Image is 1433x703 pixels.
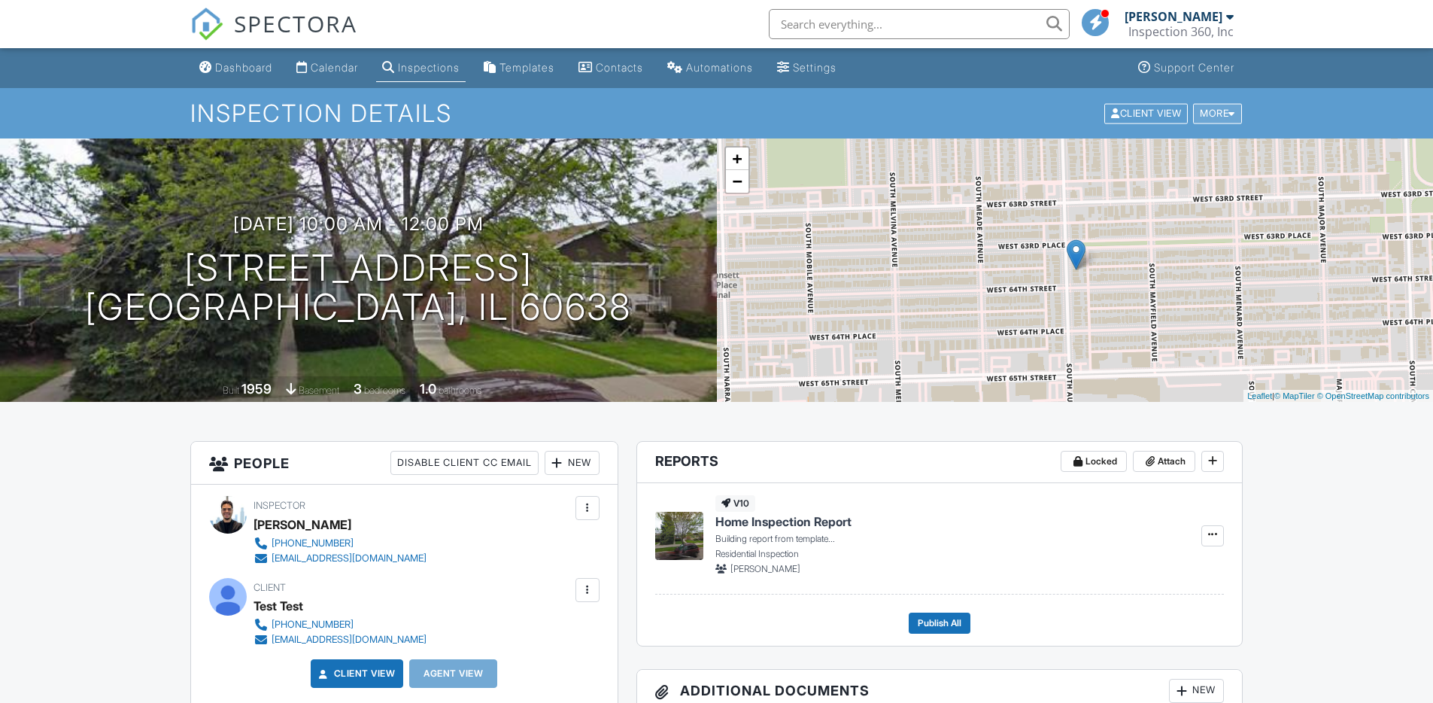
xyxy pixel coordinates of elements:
[1193,103,1242,123] div: More
[686,61,753,74] div: Automations
[234,8,357,39] span: SPECTORA
[190,100,1243,126] h1: Inspection Details
[190,20,357,52] a: SPECTORA
[499,61,554,74] div: Templates
[793,61,836,74] div: Settings
[420,381,436,397] div: 1.0
[1243,390,1433,403] div: |
[254,595,303,617] div: Test Test
[254,582,286,593] span: Client
[726,170,748,193] a: Zoom out
[233,214,484,234] h3: [DATE] 10:00 am - 12:00 pm
[223,385,239,396] span: Built
[726,148,748,170] a: Zoom in
[272,634,427,646] div: [EMAIL_ADDRESS][DOMAIN_NAME]
[596,61,643,74] div: Contacts
[478,54,560,82] a: Templates
[241,381,272,397] div: 1959
[272,552,427,565] div: [EMAIL_ADDRESS][DOMAIN_NAME]
[190,8,223,41] img: The Best Home Inspection Software - Spectora
[254,632,427,647] a: [EMAIL_ADDRESS][DOMAIN_NAME]
[290,54,364,82] a: Calendar
[1169,679,1224,703] div: New
[254,551,427,566] a: [EMAIL_ADDRESS][DOMAIN_NAME]
[1103,107,1192,118] a: Client View
[769,9,1070,39] input: Search everything...
[1132,54,1240,82] a: Support Center
[661,54,759,82] a: Automations (Basic)
[85,248,631,328] h1: [STREET_ADDRESS] [GEOGRAPHIC_DATA], IL 60638
[390,451,539,475] div: Disable Client CC Email
[272,537,354,549] div: [PHONE_NUMBER]
[771,54,842,82] a: Settings
[545,451,600,475] div: New
[254,536,427,551] a: [PHONE_NUMBER]
[254,513,351,536] div: [PERSON_NAME]
[311,61,358,74] div: Calendar
[254,500,305,511] span: Inspector
[1317,391,1429,400] a: © OpenStreetMap contributors
[364,385,405,396] span: bedrooms
[254,617,427,632] a: [PHONE_NUMBER]
[272,619,354,631] div: [PHONE_NUMBER]
[299,385,339,396] span: basement
[1128,24,1234,39] div: Inspection 360, Inc
[1104,103,1188,123] div: Client View
[316,666,396,681] a: Client View
[572,54,649,82] a: Contacts
[376,54,466,82] a: Inspections
[1125,9,1222,24] div: [PERSON_NAME]
[193,54,278,82] a: Dashboard
[398,61,460,74] div: Inspections
[215,61,272,74] div: Dashboard
[191,442,618,485] h3: People
[1274,391,1315,400] a: © MapTiler
[354,381,362,397] div: 3
[1154,61,1234,74] div: Support Center
[439,385,481,396] span: bathrooms
[1247,391,1272,400] a: Leaflet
